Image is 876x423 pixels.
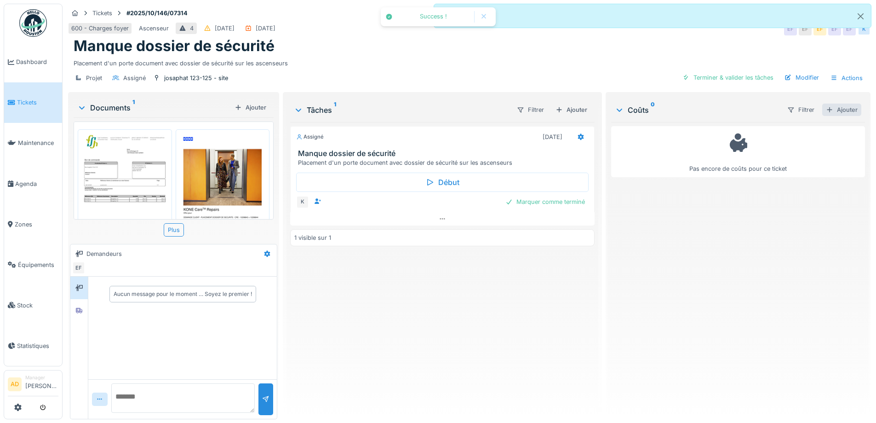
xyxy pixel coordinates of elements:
a: Équipements [4,244,62,285]
a: AD Manager[PERSON_NAME] [8,374,58,396]
a: Statistiques [4,325,62,366]
div: Success ! [397,13,469,21]
div: 600 - Charges foyer [71,24,129,33]
img: ro3qve6tgh4odtf9rh8ogolv0ac3 [178,132,268,258]
sup: 1 [334,104,336,116]
strong: #2025/10/146/07314 [123,9,191,17]
img: 3fwldxbgqol5imx9fsgln86nxrg0 [80,132,170,258]
li: AD [8,377,22,391]
a: Zones [4,204,62,244]
a: Stock [4,285,62,325]
div: EF [843,23,856,35]
span: Équipements [18,261,58,269]
div: josaphat 123-125 - site [164,74,228,82]
div: EF [828,23,841,35]
div: Ajouter [552,104,591,116]
span: Zones [15,220,58,229]
span: Maintenance [18,139,58,147]
div: K [858,23,870,35]
li: [PERSON_NAME] [25,374,58,394]
div: EF [784,23,797,35]
div: Connecté(e). [434,4,872,28]
img: Badge_color-CXgf-gQk.svg [19,9,47,37]
div: Actions [826,71,867,85]
div: [DATE] [256,24,275,33]
div: Assigné [296,133,324,141]
div: Ajouter [822,104,861,116]
sup: 1 [132,102,135,113]
div: Manager [25,374,58,381]
div: [DATE] [543,133,562,141]
div: Pas encore de coûts pour ce ticket [617,130,859,173]
div: Placement d'un porte document avec dossier de sécurité sur les ascenseurs [298,158,590,167]
div: [DATE] [215,24,235,33]
div: Placement d'un porte document avec dossier de sécurité sur les ascenseurs [74,55,865,68]
div: 4 [190,24,194,33]
span: Statistiques [17,342,58,350]
div: Demandeurs [86,249,122,258]
a: Maintenance [4,123,62,163]
span: Dashboard [16,58,58,66]
div: Modifier [781,71,823,84]
div: Marquer comme terminé [502,196,589,208]
div: Tickets [92,9,112,17]
div: 1 visible sur 1 [294,233,331,242]
div: Terminer & valider les tâches [679,71,777,84]
div: Assigné [123,74,146,82]
div: Filtrer [783,103,819,116]
span: Stock [17,301,58,310]
div: Début [296,173,588,192]
button: Close [850,4,871,29]
h3: Manque dossier de sécurité [298,149,590,158]
div: EF [813,23,826,35]
span: Agenda [15,180,58,188]
a: Dashboard [4,42,62,82]
div: EF [72,261,85,274]
div: Projet [86,74,102,82]
h1: Manque dossier de sécurité [74,37,275,55]
div: EF [799,23,812,35]
div: Coûts [615,104,779,116]
div: Ajouter [231,101,270,114]
div: Filtrer [513,103,548,116]
div: Aucun message pour le moment … Soyez le premier ! [114,290,252,298]
sup: 0 [651,104,655,116]
a: Agenda [4,163,62,204]
span: Tickets [17,98,58,107]
div: Plus [164,223,184,237]
a: Tickets [4,82,62,123]
div: Documents [77,102,231,113]
div: K [296,196,309,209]
div: Tâches [294,104,509,116]
div: Ascenseur [139,24,169,33]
